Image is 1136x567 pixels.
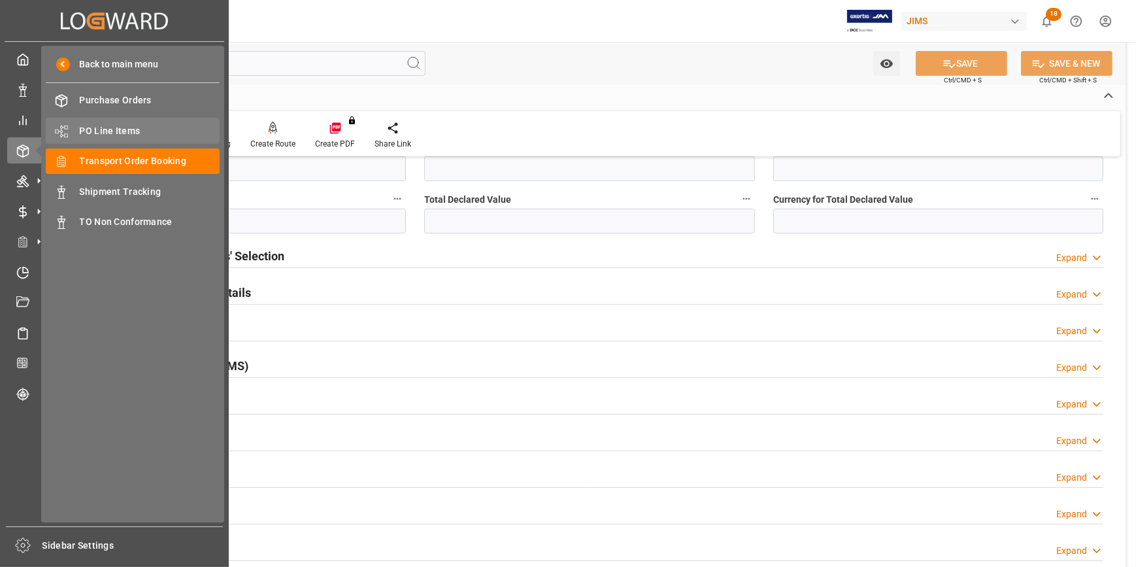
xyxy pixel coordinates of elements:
button: open menu [873,51,900,76]
a: Sailing Schedules [7,320,222,345]
div: Expand [1056,398,1087,411]
a: PO Line Items [46,118,220,143]
span: Ctrl/CMD + S [944,75,982,85]
button: Currency for Total Declared Value [1086,190,1103,207]
a: TO Non Conformance [46,209,220,235]
a: Purchase Orders [46,88,220,113]
img: Exertis%20JAM%20-%20Email%20Logo.jpg_1722504956.jpg [847,10,892,33]
div: Expand [1056,507,1087,521]
button: JIMS [901,9,1032,33]
span: Transport Order Booking [80,154,220,168]
div: JIMS [901,12,1027,31]
button: SAVE & NEW [1021,51,1112,76]
a: Timeslot Management V2 [7,259,222,284]
input: Search Fields [60,51,426,76]
div: Create Route [250,138,295,150]
div: Share Link [375,138,411,150]
div: Expand [1056,544,1087,558]
button: Total Declared Value [738,190,755,207]
div: Expand [1056,251,1087,265]
div: Expand [1056,288,1087,301]
span: Purchase Orders [80,94,220,107]
a: My Reports [7,107,222,133]
a: Data Management [7,77,222,102]
a: CO2 Calculator [7,351,222,376]
a: Document Management [7,290,222,315]
a: Transport Order Booking [46,148,220,174]
span: 18 [1046,8,1061,21]
span: Total Declared Value [424,193,511,207]
span: Sidebar Settings [42,539,224,553]
span: Currency for Total Declared Value [773,193,913,207]
div: Expand [1056,434,1087,448]
span: Back to main menu [70,58,158,71]
div: Expand [1056,361,1087,375]
a: My Cockpit [7,46,222,72]
button: show 18 new notifications [1032,7,1061,36]
span: Ctrl/CMD + Shift + S [1039,75,1097,85]
div: Expand [1056,324,1087,338]
button: Currency for Total Value [389,190,406,207]
button: Help Center [1061,7,1091,36]
a: Tracking Shipment [7,381,222,406]
span: TO Non Conformance [80,215,220,229]
span: PO Line Items [80,124,220,138]
button: SAVE [916,51,1007,76]
span: Shipment Tracking [80,185,220,199]
div: Expand [1056,471,1087,485]
a: Shipment Tracking [46,179,220,204]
